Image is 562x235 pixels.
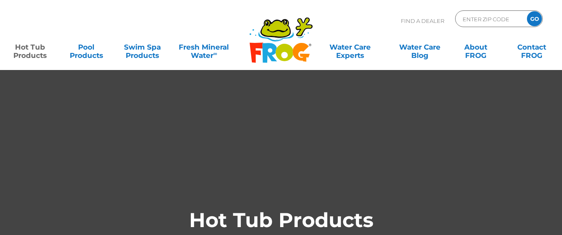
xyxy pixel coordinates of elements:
[121,39,164,55] a: Swim SpaProducts
[314,39,385,55] a: Water CareExperts
[398,39,441,55] a: Water CareBlog
[177,39,231,55] a: Fresh MineralWater∞
[213,50,217,57] sup: ∞
[8,39,52,55] a: Hot TubProducts
[64,39,108,55] a: PoolProducts
[510,39,554,55] a: ContactFROG
[401,10,444,31] p: Find A Dealer
[527,11,542,26] input: GO
[462,13,518,25] input: Zip Code Form
[454,39,497,55] a: AboutFROG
